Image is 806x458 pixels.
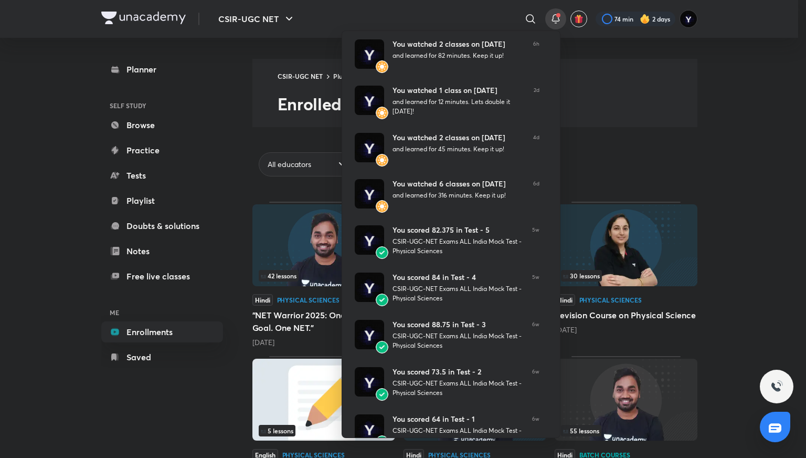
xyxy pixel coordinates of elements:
div: You watched 2 classes on [DATE] [393,39,525,49]
img: Avatar [376,154,388,166]
a: AvatarAvatarYou scored 84 in Test - 4CSIR-UGC-NET Exams ALL India Mock Test - Physical Sciences5w [342,264,552,311]
a: AvatarAvatarYou scored 88.75 in Test - 3CSIR-UGC-NET Exams ALL India Mock Test - Physical Sciences6w [342,311,552,359]
div: You scored 82.375 in Test - 5 [393,225,524,235]
span: 6w [532,414,539,445]
div: You scored 84 in Test - 4 [393,273,524,282]
div: and learned for 82 minutes. Keep it up! [393,51,525,60]
span: 6h [533,39,539,69]
img: Avatar [376,435,388,448]
a: AvatarAvatarYou scored 82.375 in Test - 5CSIR-UGC-NET Exams ALL India Mock Test - Physical Scienc... [342,217,552,264]
div: and learned for 316 minutes. Keep it up! [393,191,525,200]
div: You scored 73.5 in Test - 2 [393,367,524,377]
img: Avatar [376,107,388,119]
a: AvatarAvatarYou scored 73.5 in Test - 2CSIR-UGC-NET Exams ALL India Mock Test - Physical Sciences6w [342,359,552,406]
div: and learned for 12 minutes. Lets double it [DATE]! [393,97,525,116]
span: 4d [533,133,539,162]
img: Avatar [376,341,388,353]
div: CSIR-UGC-NET Exams ALL India Mock Test - Physical Sciences [393,426,524,445]
span: 5w [532,273,539,303]
div: CSIR-UGC-NET Exams ALL India Mock Test - Physical Sciences [393,379,524,398]
img: Avatar [355,414,384,444]
a: AvatarAvatarYou watched 2 classes on [DATE]and learned for 82 minutes. Keep it up!6h [342,31,552,77]
div: You scored 64 in Test - 1 [393,414,524,424]
div: CSIR-UGC-NET Exams ALL India Mock Test - Physical Sciences [393,331,524,350]
a: AvatarAvatarYou scored 64 in Test - 1CSIR-UGC-NET Exams ALL India Mock Test - Physical Sciences6w [342,406,552,453]
span: 6w [532,367,539,398]
div: You watched 6 classes on [DATE] [393,179,525,189]
img: Avatar [355,39,384,69]
div: You scored 88.75 in Test - 3 [393,320,524,329]
img: Avatar [355,273,384,302]
div: CSIR-UGC-NET Exams ALL India Mock Test - Physical Sciences [393,284,524,303]
div: and learned for 45 minutes. Keep it up! [393,144,525,154]
img: Avatar [355,367,384,397]
img: Avatar [355,179,384,209]
div: CSIR-UGC-NET Exams ALL India Mock Test - Physical Sciences [393,237,524,256]
img: Avatar [355,86,384,115]
a: AvatarAvatarYou watched 1 class on [DATE]and learned for 12 minutes. Lets double it [DATE]!2d [342,77,552,124]
img: Avatar [355,133,384,162]
a: AvatarAvatarYou watched 2 classes on [DATE]and learned for 45 minutes. Keep it up!4d [342,124,552,171]
img: Avatar [376,294,388,306]
img: Avatar [355,320,384,349]
span: 2d [534,86,539,116]
img: Avatar [376,60,388,73]
img: Avatar [376,200,388,213]
img: Avatar [376,388,388,401]
span: 6d [533,179,539,209]
div: You watched 1 class on [DATE] [393,86,525,95]
div: You watched 2 classes on [DATE] [393,133,525,142]
span: 5w [532,225,539,256]
span: 6w [532,320,539,350]
img: Avatar [376,246,388,259]
img: Avatar [355,225,384,255]
a: AvatarAvatarYou watched 6 classes on [DATE]and learned for 316 minutes. Keep it up!6d [342,171,552,217]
